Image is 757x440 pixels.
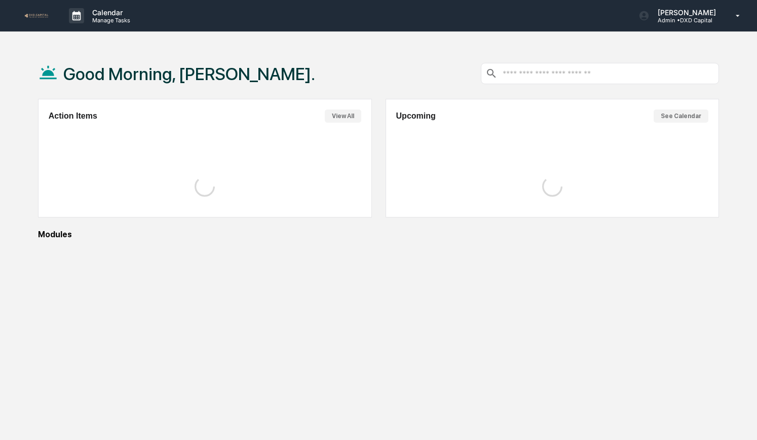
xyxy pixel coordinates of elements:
p: [PERSON_NAME] [650,8,721,17]
div: Modules [38,230,720,239]
p: Admin • DXD Capital [650,17,721,24]
h2: Action Items [49,112,97,121]
h2: Upcoming [396,112,436,121]
p: Manage Tasks [84,17,135,24]
h1: Good Morning, [PERSON_NAME]. [63,64,315,84]
p: Calendar [84,8,135,17]
button: See Calendar [654,109,708,123]
button: View All [325,109,361,123]
img: logo [24,13,49,18]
